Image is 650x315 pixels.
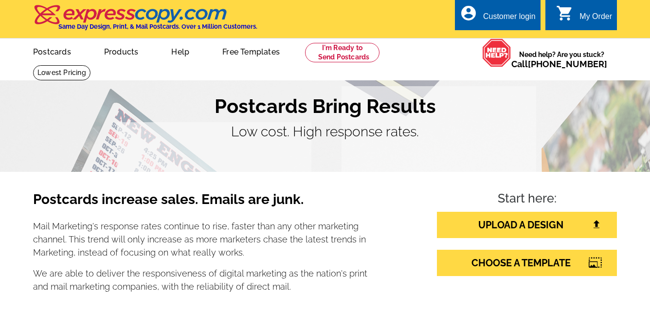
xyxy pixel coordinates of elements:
[460,11,536,23] a: account_circle Customer login
[33,191,368,216] h3: Postcards increase sales. Emails are junk.
[33,12,257,30] a: Same Day Design, Print, & Mail Postcards. Over 1 Million Customers.
[556,4,574,22] i: shopping_cart
[33,94,617,118] h1: Postcards Bring Results
[33,267,368,293] p: We are able to deliver the responsiveness of digital marketing as the nation's print and mail mar...
[437,191,617,208] h4: Start here:
[437,250,617,276] a: CHOOSE A TEMPLATE
[207,39,295,62] a: Free Templates
[511,50,612,69] span: Need help? Are you stuck?
[556,11,612,23] a: shopping_cart My Order
[579,12,612,26] div: My Order
[18,39,87,62] a: Postcards
[33,122,617,142] p: Low cost. High response rates.
[58,23,257,30] h4: Same Day Design, Print, & Mail Postcards. Over 1 Million Customers.
[437,212,617,238] a: UPLOAD A DESIGN
[483,12,536,26] div: Customer login
[89,39,154,62] a: Products
[156,39,205,62] a: Help
[482,38,511,67] img: help
[511,59,607,69] span: Call
[528,59,607,69] a: [PHONE_NUMBER]
[460,4,477,22] i: account_circle
[33,220,368,259] p: Mail Marketing's response rates continue to rise, faster than any other marketing channel. This t...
